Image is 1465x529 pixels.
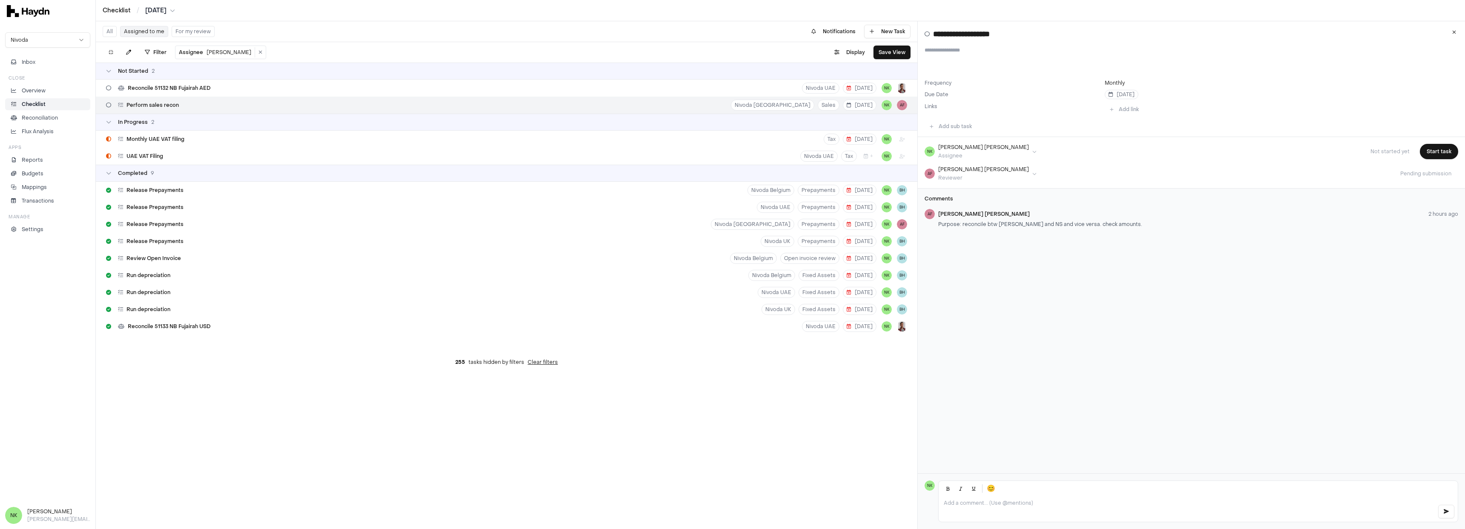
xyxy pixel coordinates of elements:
h3: Manage [9,214,30,220]
p: Reports [22,156,43,164]
button: Italic (Ctrl+I) [955,483,967,495]
span: NK [5,507,22,524]
a: Reports [5,154,90,166]
button: New Task [864,25,911,38]
div: [PERSON_NAME] [PERSON_NAME] [938,144,1029,151]
button: BH [897,287,907,297]
span: NK [925,146,935,157]
span: 255 [455,359,465,366]
span: [DATE] [847,238,873,245]
button: Fixed Assets [799,304,839,315]
button: NK [882,83,892,93]
button: NK [882,185,892,195]
button: BH [897,236,907,246]
p: Transactions [22,197,54,205]
button: NK [882,287,892,297]
button: BH [897,185,907,195]
button: [DATE] [843,321,876,332]
label: Links [925,103,937,110]
span: [DATE] [847,85,873,92]
button: Nivoda UAE [758,287,795,298]
button: Nivoda UAE [802,321,839,332]
button: 😊 [985,483,997,495]
button: Underline (Ctrl+U) [968,483,980,495]
span: AF [925,169,935,179]
span: / [135,6,141,14]
img: JP Smit [897,321,907,332]
button: BH [897,253,907,263]
button: AF[PERSON_NAME] [PERSON_NAME]Reviewer [925,166,1037,181]
p: Purpose: reconcile btw [PERSON_NAME] and NS and vice versa. check amounts. [938,221,1458,228]
button: [DATE] [843,83,876,94]
span: NK [882,151,892,161]
p: Reconciliation [22,114,58,122]
button: BH [897,202,907,212]
a: Checklist [103,6,131,15]
button: [DATE] [843,304,876,315]
button: NK[PERSON_NAME] [PERSON_NAME]Assignee [925,144,1037,159]
button: Prepayments [798,236,839,247]
div: Assignee [938,152,1029,159]
label: Frequency [925,80,1101,86]
button: Nivoda UAE [802,83,839,94]
h3: Apps [9,144,21,151]
button: [DATE] [843,100,876,111]
span: Not started yet [1364,148,1416,155]
span: Perform sales recon [126,102,179,109]
span: NK [882,321,892,332]
a: Budgets [5,168,90,180]
button: Assigned to me [120,26,168,37]
span: [DATE] [145,6,167,15]
button: Tax [824,134,839,145]
span: [DATE] [847,255,873,262]
span: UAE VAT Filing [126,153,163,160]
span: [DATE] [847,136,873,143]
span: Release Prepayments [126,204,184,211]
button: Inbox [5,56,90,68]
span: Reconcile 51133 NB Fujairah USD [128,323,210,330]
span: 2 [151,119,154,126]
button: Nivoda Belgium [747,185,794,196]
span: [DATE] [847,306,873,313]
span: NK [882,100,892,110]
button: NK [882,270,892,280]
button: JP Smit [897,83,907,93]
p: Flux Analysis [22,128,54,135]
span: 😊 [987,483,995,494]
span: 2 [152,68,155,74]
button: NK [882,304,892,315]
button: Add sub task [925,120,977,133]
span: [DATE] [847,289,873,296]
a: Flux Analysis [5,126,90,137]
span: NK [882,236,892,246]
button: [DATE] [1105,90,1138,99]
button: Open invoice review [780,253,839,264]
button: Nivoda UAE [800,151,838,162]
button: Fixed Assets [799,270,839,281]
button: Bold (Ctrl+B) [942,483,954,495]
img: svg+xml,%3c [7,5,49,17]
button: Nivoda [GEOGRAPHIC_DATA] [731,100,814,111]
button: Nivoda UK [761,304,795,315]
span: 2 hours ago [1428,211,1458,217]
span: [DATE] [847,272,873,279]
button: + [860,151,876,162]
button: BH [897,270,907,280]
h3: Close [9,75,25,81]
button: Sales [818,100,839,111]
a: Mappings [5,181,90,193]
h3: [PERSON_NAME] [27,508,90,515]
p: Checklist [22,100,46,108]
button: AF [897,219,907,229]
span: Run depreciation [126,272,170,279]
span: [DATE] [847,204,873,211]
span: Completed [118,170,147,177]
button: Add link [1105,103,1144,116]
